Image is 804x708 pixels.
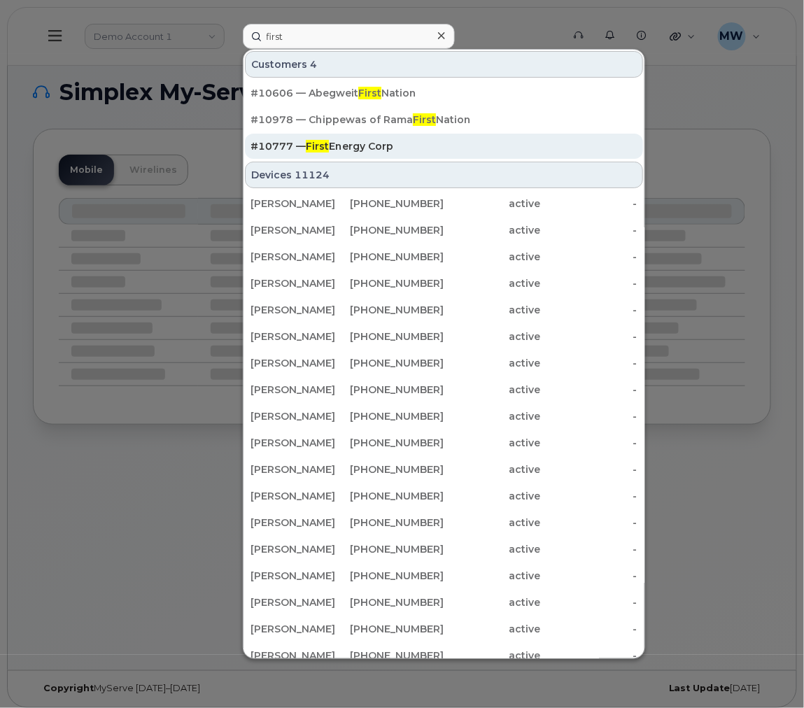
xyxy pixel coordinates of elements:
[540,303,637,317] div: -
[540,330,637,344] div: -
[251,383,347,397] div: [PERSON_NAME]
[444,622,540,636] div: active
[251,356,347,370] div: [PERSON_NAME]
[251,139,637,153] div: #10777 — Energy Corp
[444,595,540,609] div: active
[347,595,444,609] div: [PHONE_NUMBER]
[347,489,444,503] div: [PHONE_NUMBER]
[245,563,643,588] a: [PERSON_NAME][PHONE_NUMBER]active-
[245,51,643,78] div: Customers
[245,351,643,376] a: [PERSON_NAME][PHONE_NUMBER]active-
[251,489,347,503] div: [PERSON_NAME]
[251,516,347,530] div: [PERSON_NAME]
[245,643,643,668] a: [PERSON_NAME][PHONE_NUMBER]active-
[251,649,347,663] div: [PERSON_NAME]
[245,218,643,243] a: [PERSON_NAME][PHONE_NUMBER]active-
[245,324,643,349] a: [PERSON_NAME][PHONE_NUMBER]active-
[540,356,637,370] div: -
[347,276,444,290] div: [PHONE_NUMBER]
[444,250,540,264] div: active
[444,383,540,397] div: active
[245,377,643,402] a: [PERSON_NAME][PHONE_NUMBER]active-
[540,462,637,476] div: -
[245,404,643,429] a: [PERSON_NAME][PHONE_NUMBER]active-
[251,276,347,290] div: [PERSON_NAME]
[347,649,444,663] div: [PHONE_NUMBER]
[245,616,643,642] a: [PERSON_NAME][PHONE_NUMBER]active-
[540,383,637,397] div: -
[347,330,444,344] div: [PHONE_NUMBER]
[245,244,643,269] a: [PERSON_NAME][PHONE_NUMBER]active-
[358,87,381,99] span: First
[540,595,637,609] div: -
[540,223,637,237] div: -
[245,80,643,106] a: #10606 — AbegweitFirstNation
[347,356,444,370] div: [PHONE_NUMBER]
[347,250,444,264] div: [PHONE_NUMBER]
[540,516,637,530] div: -
[444,303,540,317] div: active
[347,622,444,636] div: [PHONE_NUMBER]
[347,303,444,317] div: [PHONE_NUMBER]
[251,223,347,237] div: [PERSON_NAME]
[295,168,330,182] span: 11124
[444,356,540,370] div: active
[306,140,329,153] span: First
[251,595,347,609] div: [PERSON_NAME]
[245,271,643,296] a: [PERSON_NAME][PHONE_NUMBER]active-
[245,483,643,509] a: [PERSON_NAME][PHONE_NUMBER]active-
[540,197,637,211] div: -
[245,297,643,323] a: [PERSON_NAME][PHONE_NUMBER]active-
[540,409,637,423] div: -
[444,197,540,211] div: active
[444,516,540,530] div: active
[444,462,540,476] div: active
[347,569,444,583] div: [PHONE_NUMBER]
[245,134,643,159] a: #10777 —FirstEnergy Corp
[540,250,637,264] div: -
[310,57,317,71] span: 4
[245,537,643,562] a: [PERSON_NAME][PHONE_NUMBER]active-
[347,197,444,211] div: [PHONE_NUMBER]
[251,542,347,556] div: [PERSON_NAME]
[540,489,637,503] div: -
[251,86,637,100] div: #10606 — Abegweit Nation
[347,462,444,476] div: [PHONE_NUMBER]
[444,569,540,583] div: active
[347,223,444,237] div: [PHONE_NUMBER]
[347,436,444,450] div: [PHONE_NUMBER]
[251,409,347,423] div: [PERSON_NAME]
[444,542,540,556] div: active
[347,409,444,423] div: [PHONE_NUMBER]
[347,542,444,556] div: [PHONE_NUMBER]
[444,436,540,450] div: active
[347,383,444,397] div: [PHONE_NUMBER]
[347,516,444,530] div: [PHONE_NUMBER]
[251,303,347,317] div: [PERSON_NAME]
[251,330,347,344] div: [PERSON_NAME]
[245,430,643,455] a: [PERSON_NAME][PHONE_NUMBER]active-
[245,590,643,615] a: [PERSON_NAME][PHONE_NUMBER]active-
[251,250,347,264] div: [PERSON_NAME]
[251,462,347,476] div: [PERSON_NAME]
[444,489,540,503] div: active
[245,510,643,535] a: [PERSON_NAME][PHONE_NUMBER]active-
[540,622,637,636] div: -
[245,191,643,216] a: [PERSON_NAME][PHONE_NUMBER]active-
[251,113,637,127] div: #10978 — Chippewas of Rama Nation
[540,542,637,556] div: -
[251,569,347,583] div: [PERSON_NAME]
[413,113,436,126] span: First
[245,162,643,188] div: Devices
[251,197,347,211] div: [PERSON_NAME]
[245,107,643,132] a: #10978 — Chippewas of RamaFirstNation
[251,622,347,636] div: [PERSON_NAME]
[540,649,637,663] div: -
[540,276,637,290] div: -
[540,436,637,450] div: -
[444,276,540,290] div: active
[245,457,643,482] a: [PERSON_NAME][PHONE_NUMBER]active-
[444,649,540,663] div: active
[444,409,540,423] div: active
[444,330,540,344] div: active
